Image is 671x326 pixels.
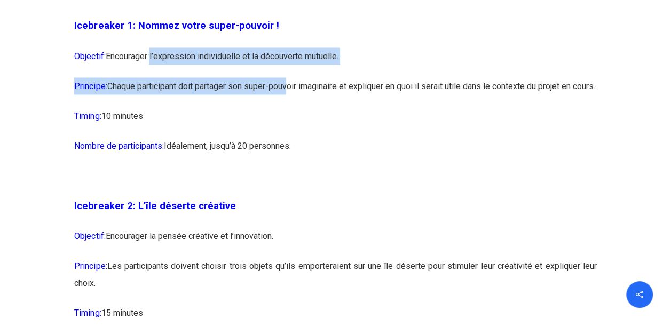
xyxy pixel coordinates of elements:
[74,227,596,257] p: Encourager la pensée créative et l’innovation.
[74,257,596,304] p: Les participants doivent choisir trois objets qu’ils emporteraient sur une île déserte pour stimu...
[74,200,235,211] span: Icebreaker 2: L’île déserte créative
[74,307,101,317] span: Timing:
[74,51,105,61] span: Objectif:
[74,77,596,107] p: Chaque participant doit partager son super-pouvoir imaginaire et expliquer en quoi il serait util...
[74,140,163,150] span: Nombre de participants:
[74,81,107,91] span: Principe:
[74,107,596,137] p: 10 minutes
[74,110,101,121] span: Timing:
[74,47,596,77] p: Encourager l’expression individuelle et la découverte mutuelle.
[74,230,105,241] span: Objectif:
[74,137,596,167] p: Idéalement, jusqu’à 20 personnes.
[74,20,279,31] span: Icebreaker 1: Nommez votre super-pouvoir !
[74,260,107,271] span: Principe:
